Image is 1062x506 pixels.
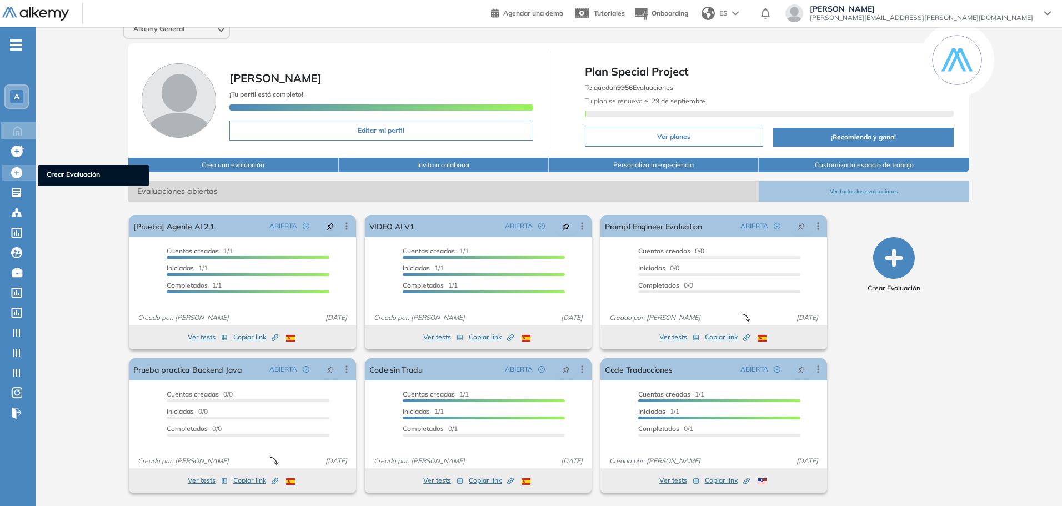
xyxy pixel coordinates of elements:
a: Prueba practica Backend Java [133,358,242,380]
a: Prompt Engineer Evaluation [605,215,702,237]
span: pushpin [327,365,334,374]
span: Iniciadas [167,264,194,272]
span: pushpin [562,365,570,374]
img: Logo [2,7,69,21]
span: Evaluaciones abiertas [128,181,759,202]
a: Code sin Tradu [369,358,423,380]
span: Iniciadas [403,407,430,415]
i: - [10,44,22,46]
span: Creado por: [PERSON_NAME] [133,456,233,466]
img: ESP [522,478,530,485]
button: pushpin [318,360,343,378]
span: Copiar link [233,332,278,342]
span: Completados [167,424,208,433]
span: [PERSON_NAME] [810,4,1033,13]
span: Plan Special Project [585,63,954,80]
span: 1/1 [167,264,208,272]
img: ESP [286,335,295,342]
button: Ver tests [659,330,699,344]
span: 0/1 [638,424,693,433]
span: 0/0 [638,247,704,255]
span: Creado por: [PERSON_NAME] [605,456,705,466]
span: Copiar link [705,332,750,342]
button: Customiza tu espacio de trabajo [759,158,969,172]
button: Copiar link [233,330,278,344]
span: Tutoriales [594,9,625,17]
span: [DATE] [557,456,587,466]
span: ABIERTA [740,221,768,231]
span: 1/1 [167,281,222,289]
span: Iniciadas [638,264,665,272]
span: [PERSON_NAME][EMAIL_ADDRESS][PERSON_NAME][DOMAIN_NAME] [810,13,1033,22]
button: Ver tests [188,330,228,344]
a: [Prueba] Agente AI 2.1 [133,215,214,237]
span: Cuentas creadas [638,247,690,255]
span: [PERSON_NAME] [229,71,322,85]
button: Ver tests [423,330,463,344]
span: ABIERTA [505,221,533,231]
span: Iniciadas [403,264,430,272]
img: ESP [522,335,530,342]
span: Agendar una demo [503,9,563,17]
span: check-circle [303,223,309,229]
button: Copiar link [233,474,278,487]
img: USA [758,478,767,485]
button: Copiar link [705,474,750,487]
span: ABIERTA [269,364,297,374]
span: 1/1 [403,281,458,289]
span: Crear Evaluación [868,283,920,293]
span: 1/1 [403,390,469,398]
a: VIDEO AI V1 [369,215,414,237]
span: 0/0 [638,281,693,289]
span: Creado por: [PERSON_NAME] [133,313,233,323]
button: Ver tests [188,474,228,487]
span: Cuentas creadas [167,247,219,255]
button: Personaliza la experiencia [549,158,759,172]
span: [DATE] [321,313,352,323]
span: pushpin [798,365,805,374]
span: Creado por: [PERSON_NAME] [369,456,469,466]
button: Crear Evaluación [868,237,920,293]
button: Ver tests [659,474,699,487]
img: Foto de perfil [142,63,216,138]
img: world [702,7,715,20]
span: Creado por: [PERSON_NAME] [369,313,469,323]
span: 0/0 [638,264,679,272]
span: Iniciadas [638,407,665,415]
span: [DATE] [792,456,823,466]
span: [DATE] [321,456,352,466]
a: Agendar una demo [491,6,563,19]
span: pushpin [798,222,805,231]
span: Crear Evaluación [47,169,140,182]
button: Editar mi perfil [229,121,533,141]
button: pushpin [554,360,578,378]
span: [DATE] [557,313,587,323]
span: 0/0 [167,407,208,415]
span: Copiar link [705,475,750,485]
img: arrow [732,11,739,16]
span: 1/1 [638,407,679,415]
span: Completados [638,281,679,289]
span: ABIERTA [505,364,533,374]
button: Copiar link [469,330,514,344]
span: ES [719,8,728,18]
span: A [14,92,19,101]
span: check-circle [774,223,780,229]
span: 0/0 [167,424,222,433]
button: pushpin [318,217,343,235]
span: check-circle [774,366,780,373]
span: Completados [403,281,444,289]
span: pushpin [562,222,570,231]
span: Alkemy General [133,24,184,33]
button: Crea una evaluación [128,158,338,172]
span: Cuentas creadas [403,247,455,255]
span: 0/1 [403,424,458,433]
span: Cuentas creadas [403,390,455,398]
span: Tu plan se renueva el [585,97,705,105]
span: Creado por: [PERSON_NAME] [605,313,705,323]
span: ABIERTA [269,221,297,231]
button: pushpin [554,217,578,235]
span: 1/1 [167,247,233,255]
iframe: Chat Widget [1006,453,1062,506]
button: Copiar link [705,330,750,344]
